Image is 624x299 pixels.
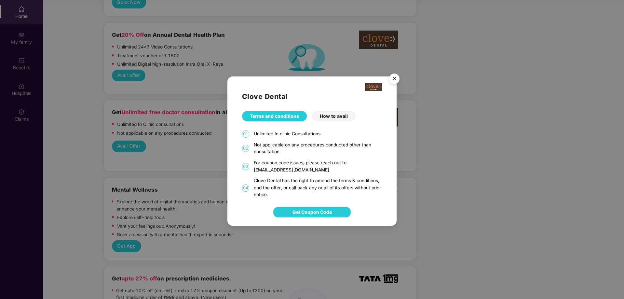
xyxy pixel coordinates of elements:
div: Not applicable on any procedures conducted other than consultation [254,142,382,156]
button: Get Coupon Code [273,207,351,218]
span: 02 [242,145,249,152]
div: How to avail [312,111,356,121]
span: 04 [242,184,249,192]
div: Unlimited In clinic Consultations [254,130,382,138]
div: Terms and conditions [242,111,307,121]
span: Get Coupon Code [292,209,332,216]
div: For coupon code issues, please reach out to [EMAIL_ADDRESS][DOMAIN_NAME] [254,159,382,173]
button: Close [385,70,403,88]
span: 03 [242,163,249,170]
img: svg+xml;base64,PHN2ZyB4bWxucz0iaHR0cDovL3d3dy53My5vcmcvMjAwMC9zdmciIHdpZHRoPSI1NiIgaGVpZ2h0PSI1Ni... [385,71,403,89]
span: 01 [242,130,249,138]
div: Clove Dental has the right to amend the terms & conditions, end the offer, or call back any or al... [254,177,382,198]
img: clove-dental%20png.png [365,83,382,91]
h2: Clove Dental [242,91,382,102]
